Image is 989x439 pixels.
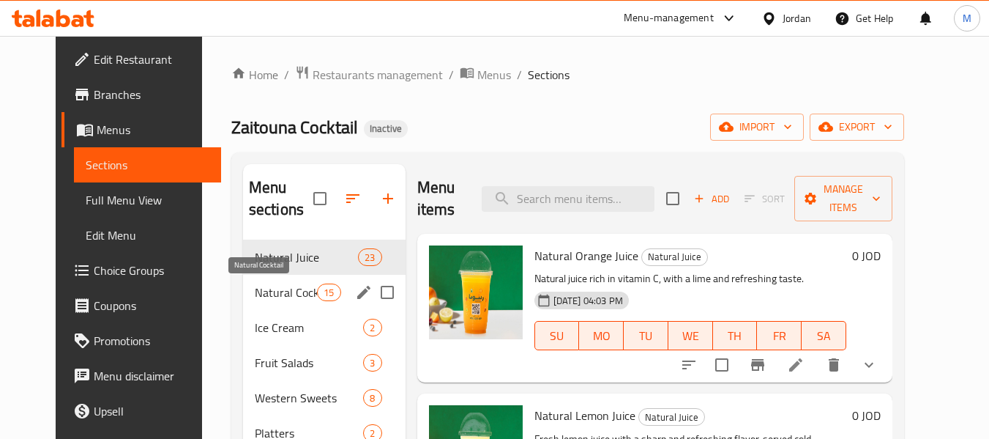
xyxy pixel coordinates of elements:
[963,10,971,26] span: M
[517,66,522,84] li: /
[243,380,406,416] div: Western Sweets8
[353,281,375,303] button: edit
[638,408,705,426] div: Natural Juice
[363,354,381,372] div: items
[417,177,464,221] h2: Menu items
[243,310,406,345] div: Ice Cream2
[255,389,364,407] span: Western Sweets
[358,248,381,266] div: items
[763,325,796,347] span: FR
[61,77,221,112] a: Branches
[821,118,892,136] span: export
[585,325,618,347] span: MO
[534,270,846,288] p: Natural juice rich in vitamin C, with a lime and refreshing taste.
[641,248,708,266] div: Natural Juice
[757,321,802,350] button: FR
[359,251,381,265] span: 23
[74,147,221,182] a: Sections
[231,66,278,84] a: Home
[255,354,364,372] span: Fruit Salads
[713,321,758,350] button: TH
[231,65,904,84] nav: breadcrumb
[243,275,406,310] div: Natural Cocktail15edit
[94,402,209,420] span: Upsell
[541,325,574,347] span: SU
[74,218,221,253] a: Edit Menu
[657,183,688,214] span: Select section
[313,66,443,84] span: Restaurants management
[305,183,335,214] span: Select all sections
[243,345,406,380] div: Fruit Salads3
[61,112,221,147] a: Menus
[94,297,209,314] span: Coupons
[688,188,735,210] span: Add item
[674,325,707,347] span: WE
[806,180,881,217] span: Manage items
[668,321,713,350] button: WE
[671,347,706,383] button: sort-choices
[722,118,792,136] span: import
[284,66,289,84] li: /
[639,409,704,426] span: Natural Juice
[810,114,904,141] button: export
[295,65,443,84] a: Restaurants management
[255,248,358,266] span: Natural Juice
[460,65,511,84] a: Menus
[94,262,209,279] span: Choice Groups
[86,226,209,244] span: Edit Menu
[710,114,804,141] button: import
[429,246,523,339] img: Natural Orange Juice
[97,121,209,139] span: Menus
[364,356,381,370] span: 3
[807,325,840,347] span: SA
[364,391,381,405] span: 8
[94,367,209,385] span: Menu disclaimer
[231,111,358,144] span: Zaitouna Cocktail
[477,66,511,84] span: Menus
[482,186,654,212] input: search
[802,321,846,350] button: SA
[783,10,811,26] div: Jordan
[534,245,638,267] span: Natural Orange Juice
[86,156,209,174] span: Sections
[630,325,663,347] span: TU
[787,356,805,374] a: Edit menu item
[61,253,221,288] a: Choice Groups
[719,325,752,347] span: TH
[364,120,408,138] div: Inactive
[534,321,580,350] button: SU
[534,405,635,427] span: Natural Lemon Juice
[370,181,406,216] button: Add section
[706,350,737,380] span: Select to update
[528,66,570,84] span: Sections
[449,66,454,84] li: /
[363,389,381,407] div: items
[688,188,735,210] button: Add
[735,188,794,210] span: Select section first
[61,358,221,394] a: Menu disclaimer
[642,248,707,265] span: Natural Juice
[548,294,629,308] span: [DATE] 04:03 PM
[335,181,370,216] span: Sort sections
[624,10,714,27] div: Menu-management
[94,332,209,350] span: Promotions
[61,288,221,323] a: Coupons
[851,347,887,383] button: show more
[364,321,381,335] span: 2
[243,240,406,275] div: Natural Juice23
[852,246,881,266] h6: 0 JOD
[255,284,317,301] span: Natural Cocktail
[816,347,851,383] button: delete
[61,42,221,77] a: Edit Restaurant
[740,347,775,383] button: Branch-specific-item
[363,319,381,336] div: items
[364,122,408,135] span: Inactive
[852,405,881,426] h6: 0 JOD
[860,356,878,374] svg: Show Choices
[794,176,892,221] button: Manage items
[61,394,221,429] a: Upsell
[255,319,364,336] span: Ice Cream
[579,321,624,350] button: MO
